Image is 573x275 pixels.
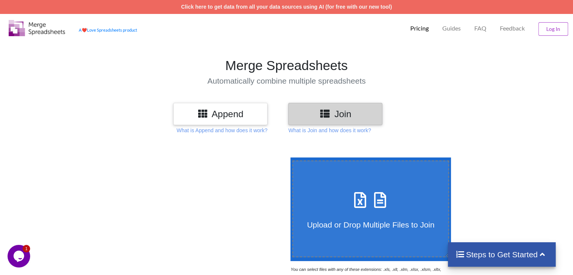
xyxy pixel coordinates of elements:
[474,24,486,32] p: FAQ
[177,127,267,134] p: What is Append and how does it work?
[82,27,87,32] span: heart
[500,25,525,31] span: Feedback
[9,20,65,36] img: Logo.png
[294,108,377,119] h3: Join
[307,220,434,229] span: Upload or Drop Multiple Files to Join
[538,22,568,36] button: Log In
[455,250,549,259] h4: Steps to Get Started
[410,24,429,32] p: Pricing
[442,24,461,32] p: Guides
[79,27,137,32] a: AheartLove Spreadsheets product
[181,4,392,10] a: Click here to get data from all your data sources using AI (for free with our new tool)
[8,245,32,267] iframe: chat widget
[179,108,262,119] h3: Append
[288,127,371,134] p: What is Join and how does it work?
